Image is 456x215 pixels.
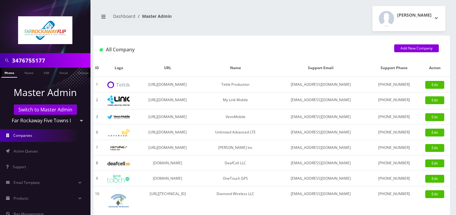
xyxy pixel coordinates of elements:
td: [DOMAIN_NAME] [137,171,198,186]
img: DeafCell LLC [107,162,130,165]
td: [PERSON_NAME] Inc [198,140,273,156]
a: Edit [425,175,444,183]
th: Support Phone [369,59,420,77]
h2: [PERSON_NAME] [397,13,432,18]
span: Action Queues [14,149,38,154]
a: Company [75,68,95,77]
td: [PHONE_NUMBER] [369,156,420,171]
th: Support Email [273,59,369,77]
td: [URL][DOMAIN_NAME] [137,125,198,140]
img: Diamond Wireless LLC [107,189,130,212]
td: [EMAIL_ADDRESS][DOMAIN_NAME] [273,77,369,92]
li: Master Admin [135,13,172,19]
th: Name [198,59,273,77]
td: 3 [93,109,101,125]
td: [EMAIL_ADDRESS][DOMAIN_NAME] [273,140,369,156]
td: Unlimited Advanced LTE [198,125,273,140]
td: [EMAIL_ADDRESS][DOMAIN_NAME] [273,125,369,140]
span: Products [14,196,28,201]
td: 2 [93,92,101,109]
td: [PHONE_NUMBER] [369,109,420,125]
td: My Link Mobile [198,92,273,109]
a: Edit [425,113,444,121]
td: [URL][DOMAIN_NAME] [137,77,198,92]
td: 1 [93,77,101,92]
td: [PHONE_NUMBER] [369,77,420,92]
img: Unlimited Advanced LTE [107,129,130,136]
td: [URL][DOMAIN_NAME] [137,140,198,156]
span: Support [13,164,26,169]
td: OneTouch GPS [198,171,273,186]
td: [EMAIL_ADDRESS][DOMAIN_NAME] [273,109,369,125]
td: [PHONE_NUMBER] [369,171,420,186]
a: Switch to Master Admin [14,104,77,115]
td: DeafCell LLC [198,156,273,171]
img: My Link Mobile [107,95,130,106]
th: Logo [101,59,137,77]
th: Action [420,59,450,77]
td: [EMAIL_ADDRESS][DOMAIN_NAME] [273,156,369,171]
td: [URL][DOMAIN_NAME] [137,109,198,125]
td: [PHONE_NUMBER] [369,140,420,156]
img: Far Rockaway Five Towns Flip [18,16,72,44]
a: SIM [41,68,52,77]
td: 9 [93,171,101,186]
td: [PHONE_NUMBER] [369,125,420,140]
td: [URL][DOMAIN_NAME] [137,92,198,109]
a: Edit [425,190,444,198]
td: [EMAIL_ADDRESS][DOMAIN_NAME] [273,92,369,109]
h1: All Company [100,47,385,53]
th: ID [93,59,101,77]
a: Edit [425,159,444,167]
img: Teltik Production [107,82,130,88]
span: Email Template [14,180,40,185]
th: URL [137,59,198,77]
td: VennMobile [198,109,273,125]
img: All Company [100,48,103,52]
img: OneTouch GPS [107,175,130,183]
a: Edit [425,129,444,136]
a: Edit [425,96,444,104]
td: Teltik Production [198,77,273,92]
td: 8 [93,156,101,171]
img: VennMobile [107,115,130,119]
td: 6 [93,125,101,140]
span: Companies [13,133,32,138]
a: Name [21,68,36,77]
nav: breadcrumb [98,10,267,27]
a: Edit [425,81,444,89]
a: Edit [425,144,444,152]
button: [PERSON_NAME] [372,6,445,31]
input: Search in Company [12,55,89,66]
td: 7 [93,140,101,156]
td: [DOMAIN_NAME] [137,156,198,171]
img: Rexing Inc [107,145,130,151]
a: Email [56,68,71,77]
td: [EMAIL_ADDRESS][DOMAIN_NAME] [273,171,369,186]
a: Dashboard [113,13,135,19]
a: Add New Company [394,44,439,52]
a: Phone [2,68,17,78]
td: [PHONE_NUMBER] [369,92,420,109]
